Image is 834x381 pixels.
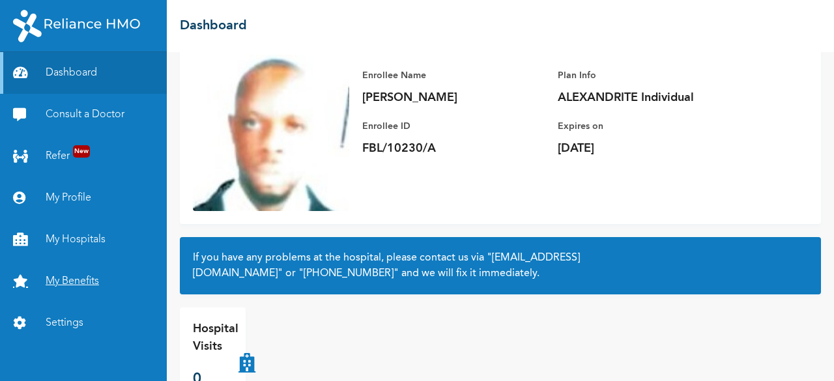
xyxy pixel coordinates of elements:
[362,119,545,134] p: Enrollee ID
[558,68,740,83] p: Plan Info
[362,68,545,83] p: Enrollee Name
[298,268,399,279] a: "[PHONE_NUMBER]"
[193,320,238,356] p: Hospital Visits
[13,10,140,42] img: RelianceHMO's Logo
[193,250,808,281] h2: If you have any problems at the hospital, please contact us via or and we will fix it immediately.
[362,90,545,106] p: [PERSON_NAME]
[73,145,90,158] span: New
[558,141,740,156] p: [DATE]
[558,90,740,106] p: ALEXANDRITE Individual
[362,141,545,156] p: FBL/10230/A
[193,55,349,211] img: Enrollee
[180,16,247,36] h2: Dashboard
[558,119,740,134] p: Expires on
